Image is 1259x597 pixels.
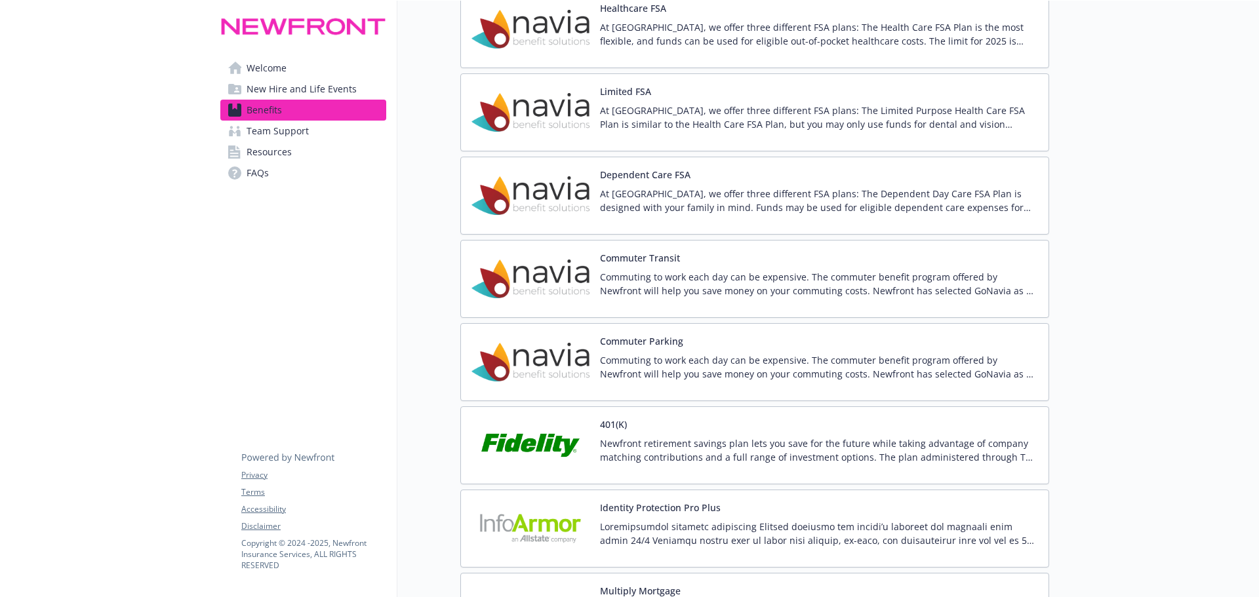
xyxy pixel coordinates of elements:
img: Navia Benefit Solutions carrier logo [471,85,590,140]
button: Identity Protection Pro Plus [600,501,721,514]
a: Terms [241,486,386,498]
button: Commuter Transit [600,251,680,265]
a: Team Support [220,121,386,142]
img: Navia Benefit Solutions carrier logo [471,251,590,307]
span: New Hire and Life Events [247,79,357,100]
p: At [GEOGRAPHIC_DATA], we offer three different FSA plans: The Dependent Day Care FSA Plan is desi... [600,187,1038,214]
span: FAQs [247,163,269,183]
p: Newfront retirement savings plan lets you save for the future while taking advantage of company m... [600,436,1038,464]
span: Benefits [247,100,282,121]
span: Team Support [247,121,309,142]
img: Navia Benefit Solutions carrier logo [471,1,590,57]
a: FAQs [220,163,386,183]
span: Resources [247,142,292,163]
button: Dependent Care FSA [600,168,690,182]
a: New Hire and Life Events [220,79,386,100]
a: Benefits [220,100,386,121]
button: Commuter Parking [600,334,683,348]
p: Commuting to work each day can be expensive. The commuter benefit program offered by Newfront wil... [600,353,1038,381]
a: Welcome [220,58,386,79]
a: Privacy [241,469,386,481]
a: Disclaimer [241,520,386,532]
p: Loremipsumdol sitametc adipiscing Elitsed doeiusmo tem incidi’u laboreet dol magnaali enim admin ... [600,520,1038,547]
p: Commuting to work each day can be expensive. The commuter benefit program offered by Newfront wil... [600,270,1038,298]
button: 401(K) [600,417,627,431]
p: At [GEOGRAPHIC_DATA], we offer three different FSA plans: The Limited Purpose Health Care FSA Pla... [600,104,1038,131]
img: Navia Benefit Solutions carrier logo [471,168,590,223]
img: Infoarmor, Inc. carrier logo [471,501,590,556]
a: Resources [220,142,386,163]
button: Healthcare FSA [600,1,666,15]
img: Navia Benefit Solutions carrier logo [471,334,590,390]
a: Accessibility [241,503,386,515]
span: Welcome [247,58,287,79]
img: Fidelity Investments carrier logo [471,417,590,473]
p: At [GEOGRAPHIC_DATA], we offer three different FSA plans: The Health Care FSA Plan is the most fl... [600,20,1038,48]
button: Limited FSA [600,85,651,98]
p: Copyright © 2024 - 2025 , Newfront Insurance Services, ALL RIGHTS RESERVED [241,537,386,571]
